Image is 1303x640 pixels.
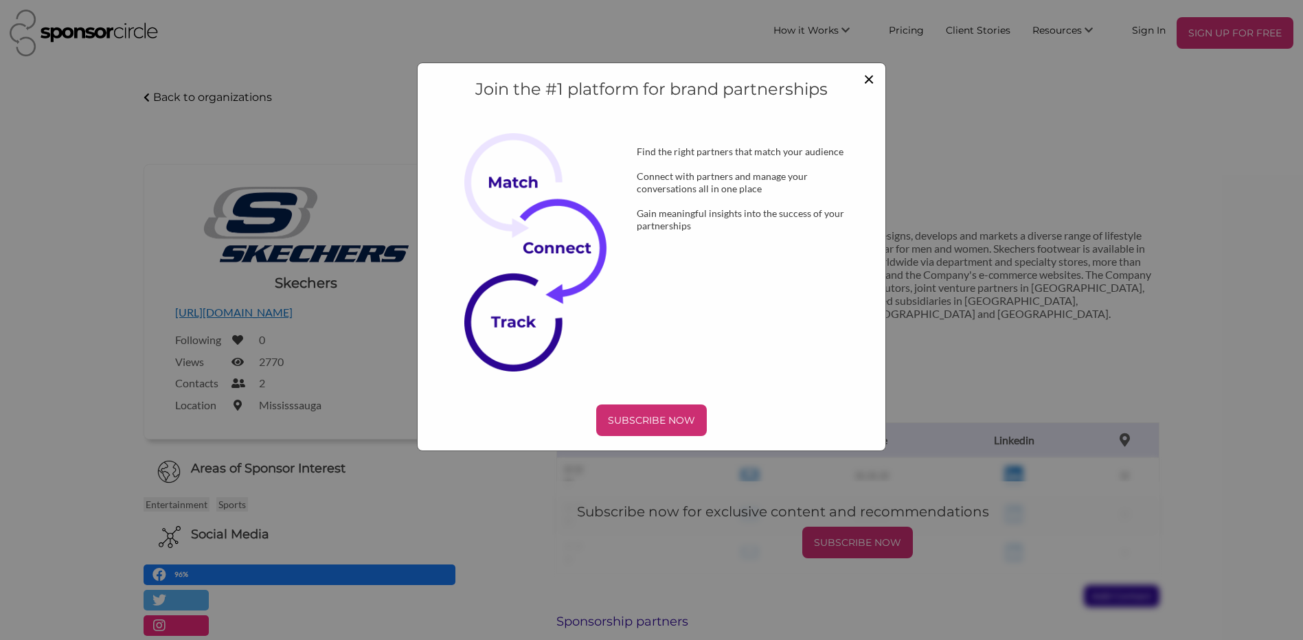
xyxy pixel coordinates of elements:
h4: Join the #1 platform for brand partnerships [432,78,871,101]
button: Close modal [863,69,874,88]
span: × [863,67,874,90]
div: Find the right partners that match your audience [615,146,871,158]
a: SUBSCRIBE NOW [432,404,871,436]
div: Connect with partners and manage your conversations all in one place [615,170,871,195]
div: Gain meaningful insights into the success of your partnerships [615,207,871,232]
img: Subscribe Now Image [464,133,626,372]
p: SUBSCRIBE NOW [602,410,701,431]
